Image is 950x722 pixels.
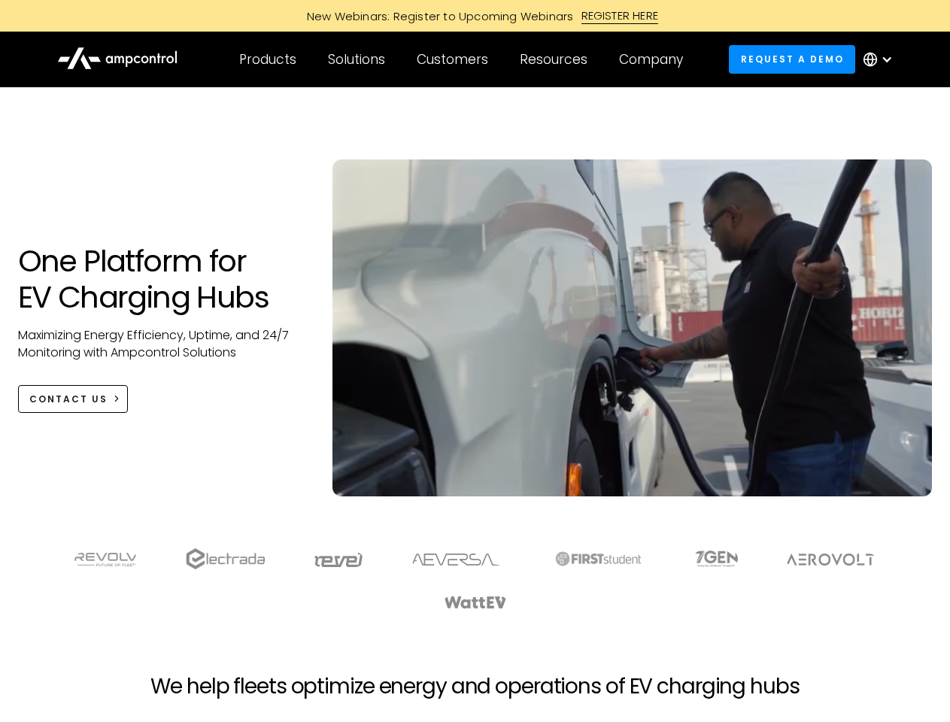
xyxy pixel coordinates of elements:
[292,8,581,24] div: New Webinars: Register to Upcoming Webinars
[581,8,659,24] div: REGISTER HERE
[18,327,303,361] p: Maximizing Energy Efficiency, Uptime, and 24/7 Monitoring with Ampcontrol Solutions
[444,596,507,608] img: WattEV logo
[786,554,876,566] img: Aerovolt Logo
[520,51,587,68] div: Resources
[18,243,303,315] h1: One Platform for EV Charging Hubs
[619,51,683,68] div: Company
[150,674,799,699] h2: We help fleets optimize energy and operations of EV charging hubs
[328,51,385,68] div: Solutions
[137,8,814,24] a: New Webinars: Register to Upcoming WebinarsREGISTER HERE
[729,45,855,73] a: Request a demo
[29,393,108,406] div: CONTACT US
[239,51,296,68] div: Products
[417,51,488,68] div: Customers
[186,548,265,569] img: electrada logo
[18,385,129,413] a: CONTACT US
